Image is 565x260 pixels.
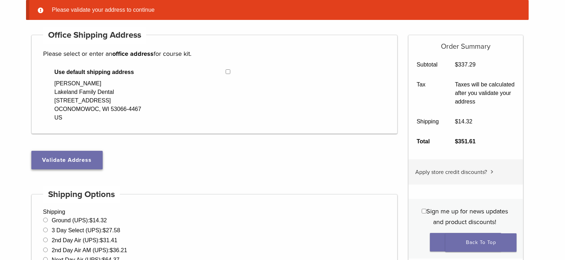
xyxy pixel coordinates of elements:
span: $ [103,227,106,233]
label: Ground (UPS): [52,217,107,223]
span: $ [455,138,458,144]
span: Apply store credit discounts? [415,169,487,176]
th: Tax [409,75,447,112]
h5: Order Summary [409,35,523,51]
th: Shipping [409,112,447,132]
bdi: 337.29 [455,62,476,68]
bdi: 14.32 [89,217,107,223]
input: Sign me up for news updates and product discounts! [422,209,426,213]
label: 3 Day Select (UPS): [52,227,120,233]
li: Please validate your address to continue [49,6,517,14]
div: [PERSON_NAME] Lakeland Family Dental [STREET_ADDRESS] OCONOMOWOC, WI 53066-4467 US [55,79,142,122]
th: Subtotal [409,55,447,75]
bdi: 27.58 [103,227,120,233]
bdi: 351.61 [455,138,476,144]
h4: Shipping Options [43,186,120,203]
strong: office address [112,50,154,58]
img: caret.svg [490,170,493,174]
span: Use default shipping address [55,68,226,76]
bdi: 36.21 [110,247,127,253]
p: Please select or enter an for course kit. [43,48,386,59]
td: Taxes will be calculated after you validate your address [447,75,523,112]
span: $ [89,217,93,223]
label: 2nd Day Air AM (UPS): [52,247,127,253]
span: Sign me up for news updates and product discounts! [426,207,508,226]
span: $ [100,237,103,243]
label: 2nd Day Air (UPS): [52,237,117,243]
th: Total [409,132,447,152]
span: $ [455,62,458,68]
a: Back To Top [445,233,517,252]
h4: Office Shipping Address [43,27,147,44]
bdi: 14.32 [455,118,472,124]
button: Validate Address [31,151,103,169]
button: Place order [430,233,501,251]
bdi: 31.41 [100,237,117,243]
span: $ [110,247,113,253]
span: $ [455,118,458,124]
